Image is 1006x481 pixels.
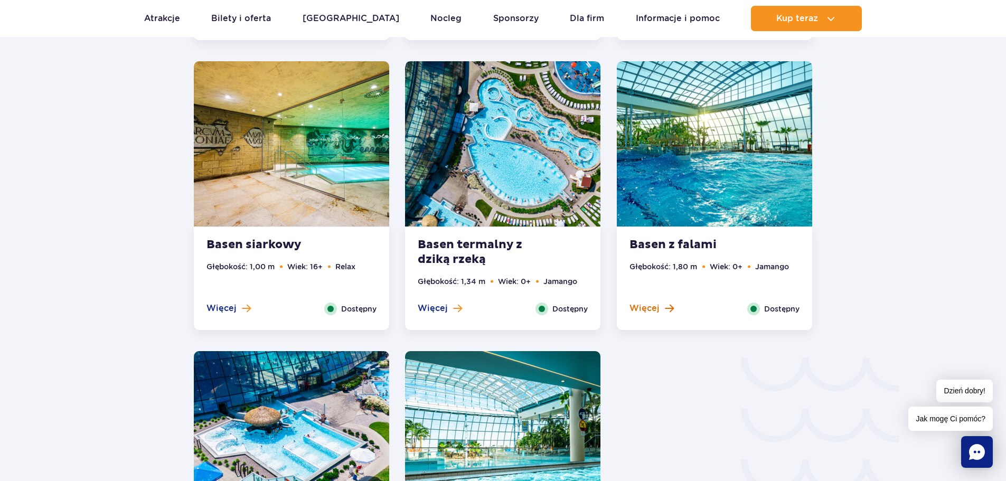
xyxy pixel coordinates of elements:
div: Chat [961,436,993,468]
span: Więcej [418,303,448,314]
a: Sponsorzy [493,6,539,31]
strong: Basen siarkowy [206,238,334,252]
li: Wiek: 16+ [287,261,323,272]
a: Nocleg [430,6,462,31]
button: Kup teraz [751,6,862,31]
span: Kup teraz [776,14,818,23]
span: Więcej [206,303,237,314]
span: Dostępny [552,303,588,315]
li: Głębokość: 1,34 m [418,276,485,287]
button: Więcej [629,303,674,314]
a: Dla firm [570,6,604,31]
span: Dostępny [341,303,377,315]
img: Wave Pool [617,61,812,227]
img: Sulphur pool [194,61,389,227]
li: Wiek: 0+ [498,276,531,287]
a: Informacje i pomoc [636,6,720,31]
li: Głębokość: 1,80 m [629,261,697,272]
strong: Basen z falami [629,238,757,252]
li: Relax [335,261,355,272]
strong: Basen termalny z dziką rzeką [418,238,546,267]
li: Jamango [755,261,789,272]
li: Jamango [543,276,577,287]
a: [GEOGRAPHIC_DATA] [303,6,399,31]
li: Wiek: 0+ [710,261,742,272]
span: Dzień dobry! [936,380,993,402]
img: Thermal pool with crazy river [405,61,600,227]
button: Więcej [418,303,462,314]
a: Atrakcje [144,6,180,31]
span: Więcej [629,303,660,314]
a: Bilety i oferta [211,6,271,31]
li: Głębokość: 1,00 m [206,261,275,272]
span: Jak mogę Ci pomóc? [908,407,993,431]
span: Dostępny [764,303,800,315]
button: Więcej [206,303,251,314]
